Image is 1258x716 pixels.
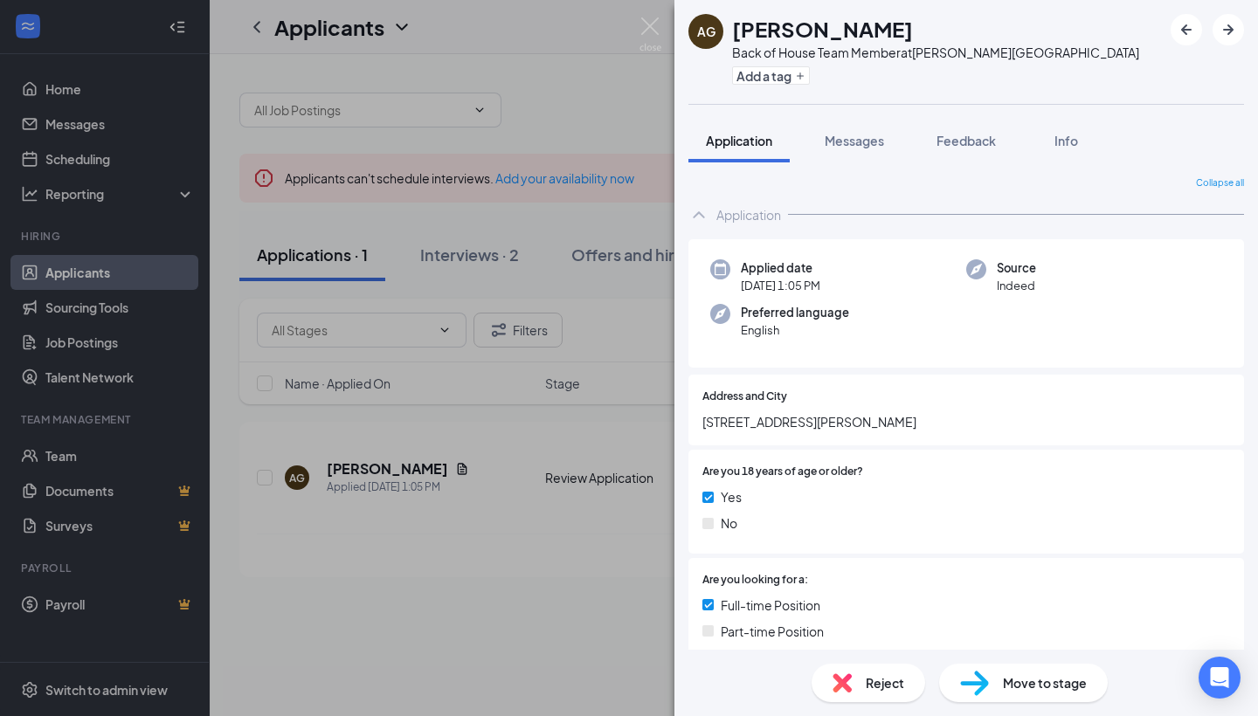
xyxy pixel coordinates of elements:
h1: [PERSON_NAME] [732,14,913,44]
span: Temporary Position [721,648,832,667]
span: Collapse all [1196,176,1244,190]
svg: ArrowLeftNew [1176,19,1197,40]
span: Info [1054,133,1078,148]
span: Address and City [702,389,787,405]
span: Reject [866,673,904,692]
span: Yes [721,487,742,506]
svg: ChevronUp [688,204,709,225]
span: Application [706,133,772,148]
button: PlusAdd a tag [732,66,810,85]
span: No [721,513,737,533]
span: Indeed [997,277,1036,294]
span: Move to stage [1003,673,1087,692]
span: Source [997,259,1036,277]
span: Feedback [937,133,996,148]
span: Are you 18 years of age or older? [702,464,863,480]
div: Back of House Team Member at [PERSON_NAME][GEOGRAPHIC_DATA] [732,44,1139,61]
svg: Plus [795,71,805,81]
span: Applied date [741,259,820,277]
div: Application [716,206,781,224]
button: ArrowRight [1213,14,1244,45]
button: ArrowLeftNew [1171,14,1202,45]
span: Full-time Position [721,596,820,615]
div: AG [697,23,715,40]
span: English [741,321,849,339]
div: Open Intercom Messenger [1199,657,1241,699]
span: Part-time Position [721,622,824,641]
span: [DATE] 1:05 PM [741,277,820,294]
span: Messages [825,133,884,148]
span: Are you looking for a: [702,572,808,589]
svg: ArrowRight [1218,19,1239,40]
span: [STREET_ADDRESS][PERSON_NAME] [702,412,1230,431]
span: Preferred language [741,304,849,321]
